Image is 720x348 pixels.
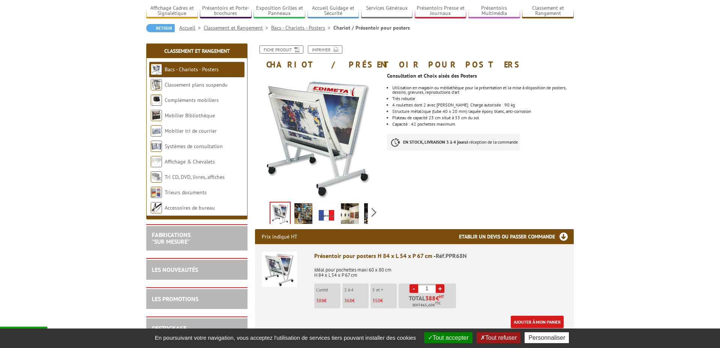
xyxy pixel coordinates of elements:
img: Mobilier tri de courrier [151,125,162,136]
span: Soit € [412,302,441,308]
a: Exposition Grilles et Panneaux [253,5,305,17]
p: à réception de la commande [387,134,520,150]
p: € [372,298,397,303]
a: FABRICATIONS"Sur Mesure" [152,231,190,245]
p: L'unité [316,287,340,292]
a: Imprimer [308,45,342,54]
a: Ajouter à mon panier [511,316,564,328]
img: Compléments mobiliers [151,94,162,106]
button: Tout refuser [477,332,520,343]
li: Chariot / Présentoir pour posters [333,24,410,31]
p: € [344,298,369,303]
img: Trieurs documents [151,187,162,198]
span: Réf.PPR68N [436,252,467,259]
img: Classement plans suspendu [151,79,162,90]
img: Tri CD, DVD, livres, affiches [151,171,162,183]
a: LES PROMOTIONS [152,295,198,303]
div: Présentoir pour posters H 84 x L 54 x P 67 cm - [314,252,567,260]
a: - [409,284,418,293]
a: Accueil Guidage et Sécurité [307,5,359,17]
a: Trieurs documents [165,189,207,196]
a: Présentoirs Multimédia [468,5,520,17]
button: Personnaliser (fenêtre modale) [525,332,569,343]
a: Accueil [179,24,204,31]
span: 465,60 [420,302,433,308]
img: bacs_chariots_ppr68n_1.jpg [270,202,290,226]
a: Fiche produit [259,45,303,54]
strong: EN STOCK, LIVRAISON 3 à 4 jours [403,139,466,145]
p: Idéal pour pochettes maxi 60 x 80 cm H 84 x L 54 x P 67 cm [314,262,567,278]
h3: Etablir un devis ou passer commande [459,229,574,244]
li: Très robuste [392,96,574,101]
img: Bacs - Chariots - Posters [151,64,162,75]
a: Affichage & Chevalets [165,158,215,165]
li: Structure métallique (tube 40 x 20 mm) laquée époxy blanc, anti-corrosion [392,109,574,114]
p: 2 à 4 [344,287,369,292]
p: Prix indiqué HT [262,229,297,244]
sup: TTC [435,301,441,305]
a: Présentoirs Presse et Journaux [415,5,466,17]
a: Accessoires de bureau [165,204,215,211]
li: 4 roulettes dont 2 avec [PERSON_NAME]. Charge autorisée : 90 kg [392,103,574,107]
sup: HT [439,294,444,299]
a: Classement plans suspendu [165,81,228,88]
a: Présentoirs et Porte-brochures [200,5,252,17]
a: Systèmes de consultation [165,143,223,150]
span: € [436,295,439,301]
p: Total [400,295,456,308]
a: Tri CD, DVD, livres, affiches [165,174,225,180]
button: Tout accepter [424,332,472,343]
img: edimeta_produit_fabrique_en_france.jpg [318,203,336,226]
img: presentoir_posters_ppr68n_4bis.jpg [364,203,382,226]
img: presentoir_posters_ppr68n.jpg [294,203,312,226]
img: presentoir_posters_ppr68n_3.jpg [341,203,359,226]
img: bacs_chariots_ppr68n_1.jpg [255,73,381,199]
a: Classement et Rangement [164,48,230,54]
a: DESTOCKAGE [152,324,186,332]
a: LES NOUVEAUTÉS [152,266,198,273]
img: Affichage & Chevalets [151,156,162,167]
a: Bacs - Chariots - Posters [271,24,333,31]
img: Accessoires de bureau [151,202,162,213]
img: Mobilier Bibliothèque [151,110,162,121]
a: Bacs - Chariots - Posters [165,66,219,73]
p: € [316,298,340,303]
a: Classement et Rangement [522,5,574,17]
span: 388 [316,297,324,304]
span: 368 [344,297,352,304]
strong: Consultation et Choix aisés des Posters [387,72,477,79]
a: Retour [146,24,175,32]
a: Mobilier Bibliothèque [165,112,215,119]
a: Affichage Cadres et Signalétique [146,5,198,17]
span: 388 [425,295,436,301]
li: Plateau de capacité 23 cm situé à 33 cm du sol [392,115,574,120]
a: Compléments mobiliers [165,97,219,103]
span: En poursuivant votre navigation, vous acceptez l'utilisation de services tiers pouvant installer ... [151,334,420,341]
a: Classement et Rangement [204,24,271,31]
img: Systèmes de consultation [151,141,162,152]
a: Services Généraux [361,5,413,17]
span: Next [370,206,378,219]
span: 350 [372,297,380,304]
li: Capacité : 42 pochettes maximum [392,122,574,126]
a: Mobilier tri de courrier [165,127,217,134]
li: Utilisation en magasin ou médiathèque pour la présentation et la mise à disposition de posters, d... [392,85,574,94]
a: + [436,284,444,293]
p: 5 et + [372,287,397,292]
img: Présentoir pour posters H 84 x L 54 x P 67 cm [262,252,297,287]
